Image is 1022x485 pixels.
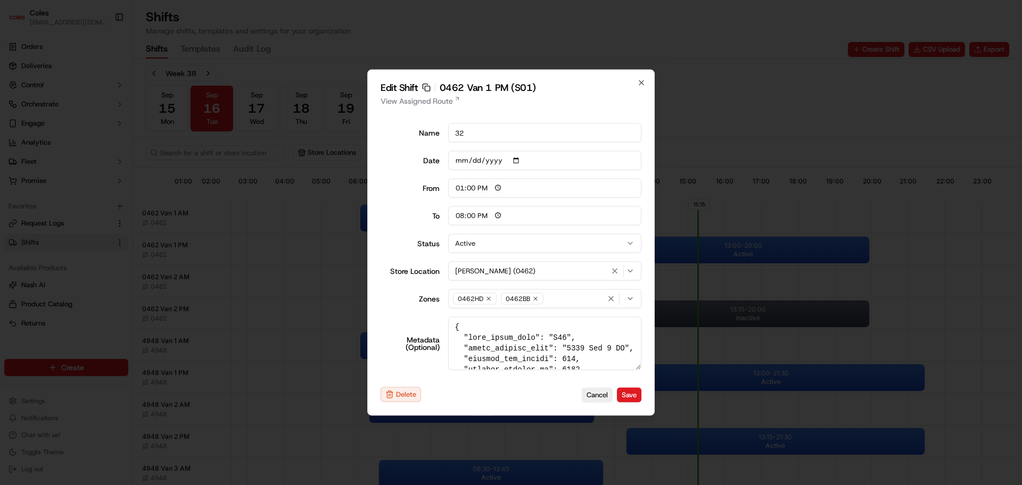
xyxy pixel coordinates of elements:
[506,295,530,303] span: 0462BB
[36,102,175,112] div: Start new chat
[381,295,440,303] label: Zones
[11,155,19,164] div: 📗
[381,157,440,164] label: Date
[36,112,135,121] div: We're available if you need us!
[458,295,483,303] span: 0462HD
[455,266,535,276] span: [PERSON_NAME] (0462)
[617,387,641,402] button: Save
[448,317,642,370] textarea: { "lore_ipsum_dolo": "S46", "ametc_adipisc_elit": "5339 Sed 9 DO", "eiusmod_tem_incidi": 614, "ut...
[448,289,642,308] button: 0462HD0462BB
[381,185,440,192] div: From
[11,102,30,121] img: 1736555255976-a54dd68f-1ca7-489b-9aae-adbdc363a1c4
[381,336,440,351] label: Metadata (Optional)
[101,154,171,165] span: API Documentation
[21,154,81,165] span: Knowledge Base
[381,96,641,106] a: View Assigned Route
[381,212,440,220] div: To
[75,180,129,188] a: Powered byPylon
[381,83,641,93] h2: Edit Shift
[381,129,440,137] label: Name
[11,43,194,60] p: Welcome 👋
[448,123,642,143] input: Shift name
[28,69,192,80] input: Got a question? Start typing here...
[448,262,642,281] button: [PERSON_NAME] (0462)
[86,150,175,169] a: 💻API Documentation
[381,240,440,247] label: Status
[11,11,32,32] img: Nash
[106,180,129,188] span: Pylon
[440,83,536,93] span: 0462 Van 1 PM (S01)
[90,155,98,164] div: 💻
[381,387,421,402] button: Delete
[6,150,86,169] a: 📗Knowledge Base
[381,267,440,275] label: Store Location
[582,387,613,402] button: Cancel
[181,105,194,118] button: Start new chat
